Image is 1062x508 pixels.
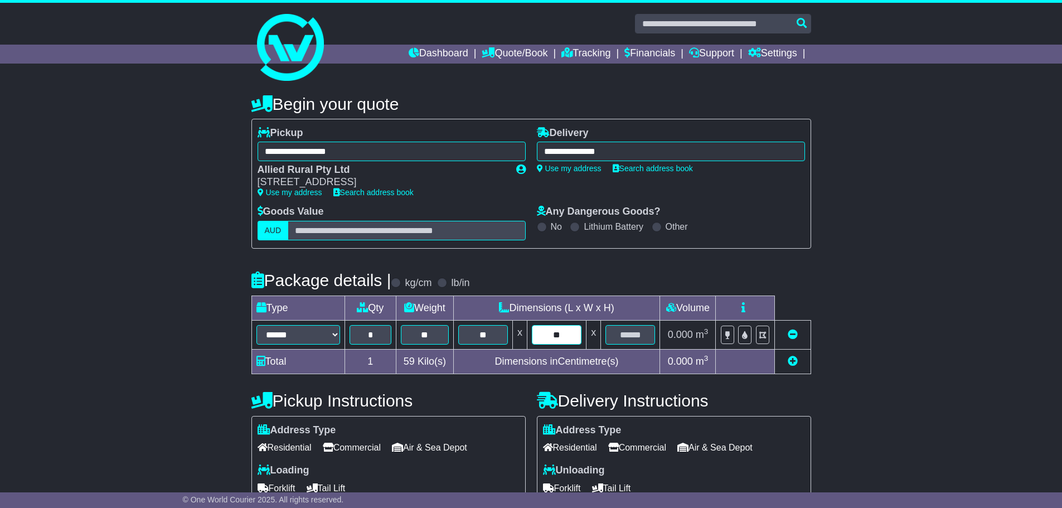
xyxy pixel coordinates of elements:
td: Weight [396,296,454,320]
span: Air & Sea Depot [392,439,467,456]
a: Tracking [561,45,610,64]
label: Unloading [543,465,605,477]
label: Other [666,221,688,232]
h4: Begin your quote [251,95,811,113]
a: Search address book [613,164,693,173]
span: m [696,356,709,367]
label: Address Type [258,424,336,437]
label: Any Dangerous Goods? [537,206,661,218]
span: Commercial [608,439,666,456]
label: lb/in [451,277,469,289]
span: m [696,329,709,340]
td: Dimensions (L x W x H) [453,296,660,320]
td: Total [251,349,345,374]
a: Search address book [333,188,414,197]
span: Residential [543,439,597,456]
a: Dashboard [409,45,468,64]
a: Use my address [537,164,602,173]
h4: Package details | [251,271,391,289]
label: No [551,221,562,232]
a: Add new item [788,356,798,367]
td: x [512,320,527,349]
label: AUD [258,221,289,240]
label: Address Type [543,424,622,437]
label: Pickup [258,127,303,139]
span: Commercial [323,439,381,456]
span: Tail Lift [592,480,631,497]
a: Settings [748,45,797,64]
span: Tail Lift [307,480,346,497]
span: Residential [258,439,312,456]
span: 0.000 [668,356,693,367]
span: 0.000 [668,329,693,340]
h4: Pickup Instructions [251,391,526,410]
a: Support [689,45,734,64]
span: Air & Sea Depot [677,439,753,456]
td: Volume [660,296,716,320]
sup: 3 [704,354,709,362]
span: Forklift [258,480,295,497]
div: [STREET_ADDRESS] [258,176,505,188]
td: 1 [345,349,396,374]
a: Financials [624,45,675,64]
td: x [586,320,601,349]
td: Dimensions in Centimetre(s) [453,349,660,374]
label: Lithium Battery [584,221,643,232]
span: 59 [404,356,415,367]
td: Kilo(s) [396,349,454,374]
label: Delivery [537,127,589,139]
div: Allied Rural Pty Ltd [258,164,505,176]
sup: 3 [704,327,709,336]
a: Remove this item [788,329,798,340]
td: Qty [345,296,396,320]
a: Quote/Book [482,45,547,64]
label: Loading [258,465,309,477]
td: Type [251,296,345,320]
label: Goods Value [258,206,324,218]
span: Forklift [543,480,581,497]
h4: Delivery Instructions [537,391,811,410]
a: Use my address [258,188,322,197]
span: © One World Courier 2025. All rights reserved. [183,495,344,504]
label: kg/cm [405,277,431,289]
